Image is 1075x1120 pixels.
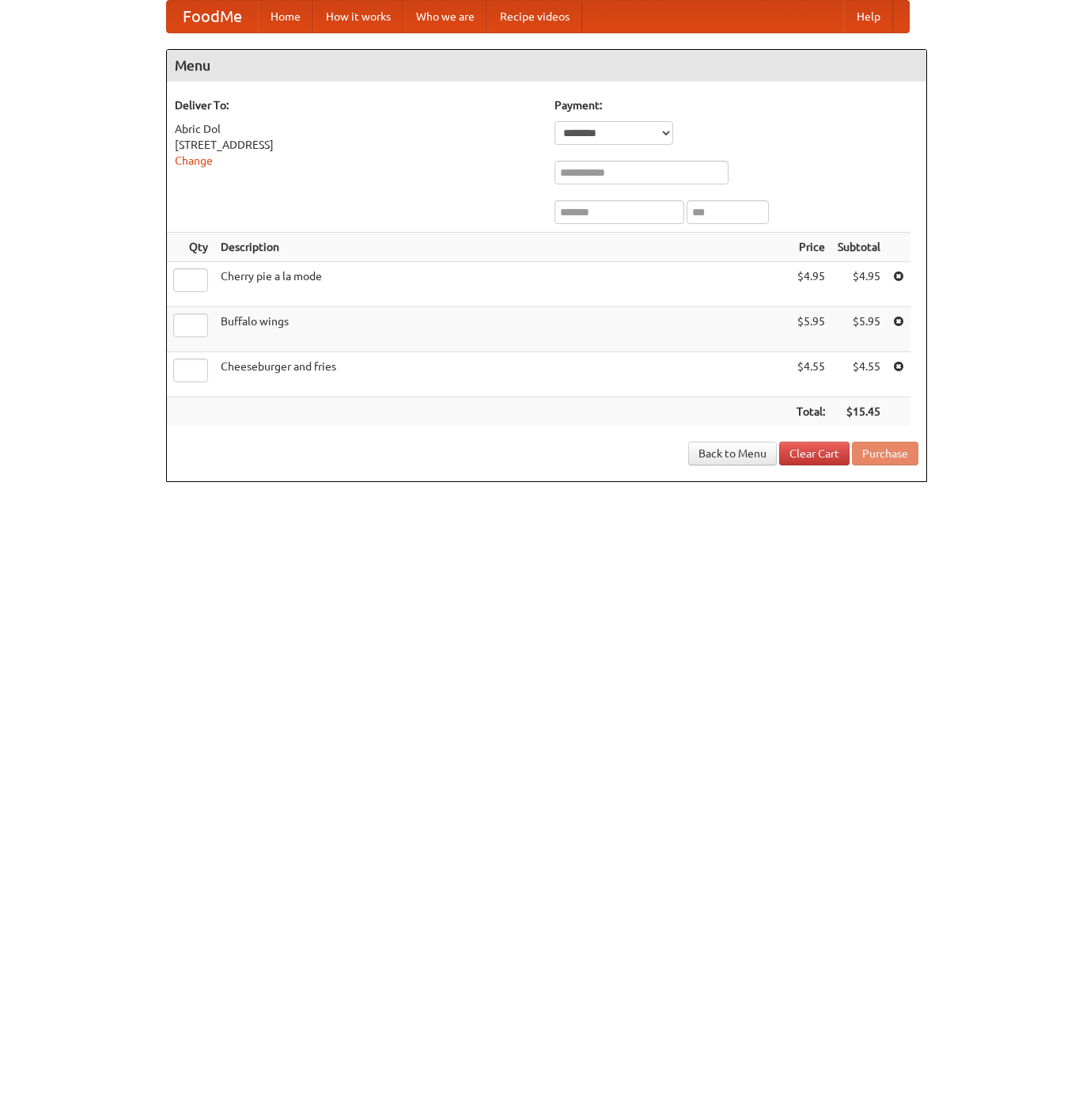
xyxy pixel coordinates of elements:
[487,1,582,32] a: Recipe videos
[167,1,258,32] a: FoodMe
[214,233,790,262] th: Description
[790,233,831,262] th: Price
[214,352,790,397] td: Cheeseburger and fries
[555,97,918,113] h5: Payment:
[831,307,887,352] td: $5.95
[258,1,313,32] a: Home
[790,352,831,397] td: $4.55
[403,1,487,32] a: Who we are
[175,121,539,137] div: Abric Dol
[790,262,831,307] td: $4.95
[831,352,887,397] td: $4.55
[831,397,887,427] th: $15.45
[790,307,831,352] td: $5.95
[779,442,850,465] a: Clear Cart
[175,154,213,167] a: Change
[214,307,790,352] td: Buffalo wings
[852,442,918,465] button: Purchase
[167,233,214,262] th: Qty
[313,1,403,32] a: How it works
[175,137,539,153] div: [STREET_ADDRESS]
[175,97,539,113] h5: Deliver To:
[844,1,893,32] a: Help
[831,233,887,262] th: Subtotal
[831,262,887,307] td: $4.95
[688,442,777,465] a: Back to Menu
[790,397,831,427] th: Total:
[167,50,926,82] h4: Menu
[214,262,790,307] td: Cherry pie a la mode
